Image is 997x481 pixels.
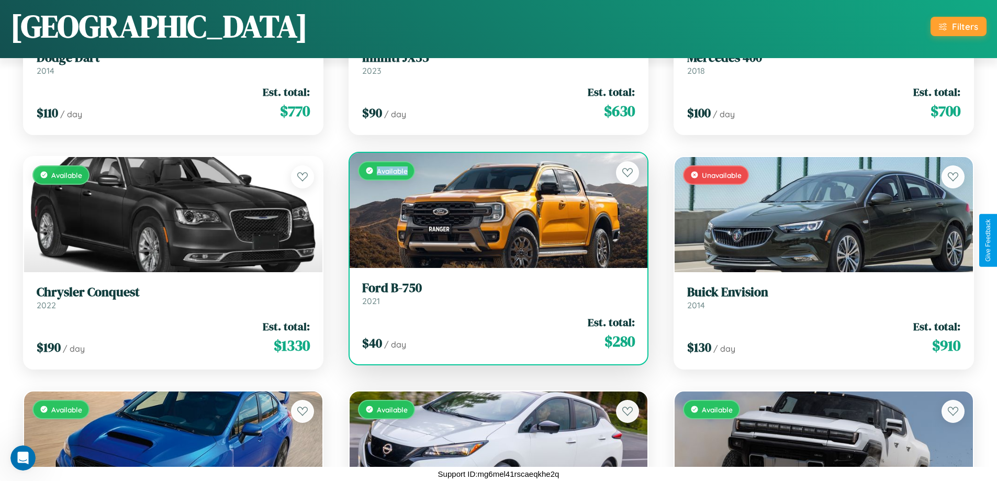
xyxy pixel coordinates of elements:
span: $ 190 [37,339,61,356]
span: 2023 [362,65,381,76]
span: 2018 [687,65,705,76]
span: Available [51,171,82,180]
span: $ 130 [687,339,711,356]
span: Est. total: [263,319,310,334]
h3: Infiniti JX35 [362,50,635,65]
span: 2022 [37,300,56,310]
span: Est. total: [263,84,310,99]
span: $ 910 [932,335,960,356]
span: $ 280 [604,331,635,352]
h1: [GEOGRAPHIC_DATA] [10,5,308,48]
span: $ 770 [280,100,310,121]
h3: Dodge Dart [37,50,310,65]
a: Chrysler Conquest2022 [37,285,310,310]
span: 2014 [687,300,705,310]
span: 2021 [362,296,380,306]
span: $ 700 [931,100,960,121]
a: Infiniti JX352023 [362,50,635,76]
span: Est. total: [588,315,635,330]
div: Filters [952,21,978,32]
span: / day [60,109,82,119]
span: / day [384,339,406,350]
span: Est. total: [913,319,960,334]
span: $ 90 [362,104,382,121]
span: $ 100 [687,104,711,121]
a: Ford B-7502021 [362,281,635,306]
span: Available [377,405,408,414]
h3: Chrysler Conquest [37,285,310,300]
span: $ 1330 [274,335,310,356]
a: Buick Envision2014 [687,285,960,310]
span: $ 630 [604,100,635,121]
span: $ 40 [362,334,382,352]
span: Available [51,405,82,414]
div: Give Feedback [984,219,992,262]
span: Unavailable [702,171,742,180]
span: / day [713,109,735,119]
span: $ 110 [37,104,58,121]
a: Dodge Dart2014 [37,50,310,76]
iframe: Intercom live chat [10,445,36,471]
span: Est. total: [913,84,960,99]
span: Est. total: [588,84,635,99]
span: 2014 [37,65,54,76]
button: Filters [931,17,987,36]
a: Mercedes 4002018 [687,50,960,76]
span: Available [702,405,733,414]
h3: Mercedes 400 [687,50,960,65]
p: Support ID: mg6mel41rscaeqkhe2q [438,467,559,481]
span: / day [63,343,85,354]
span: Available [377,166,408,175]
span: / day [713,343,735,354]
h3: Buick Envision [687,285,960,300]
span: / day [384,109,406,119]
h3: Ford B-750 [362,281,635,296]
